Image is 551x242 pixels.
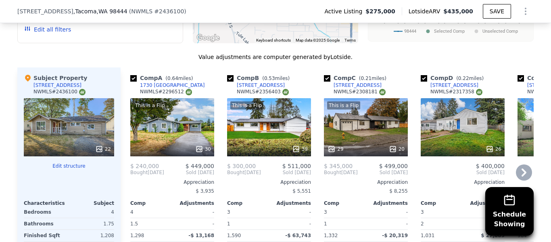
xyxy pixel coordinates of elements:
a: Open this area in Google Maps (opens a new window) [195,33,221,43]
div: 1 [324,218,364,229]
div: This is a Flip [134,101,167,109]
div: [STREET_ADDRESS] [33,82,81,88]
span: 0.22 [458,76,469,81]
span: Sold [DATE] [261,169,311,176]
text: [DATE] [484,18,500,23]
span: 1,298 [130,233,144,238]
div: NWMLS # 2317358 [430,88,482,95]
div: Comp A [130,74,196,82]
div: ( ) [129,7,186,15]
div: Bathrooms [24,218,67,229]
a: [STREET_ADDRESS] [227,82,285,88]
text: [DATE] [404,18,419,23]
span: 4 [130,209,134,215]
div: This is a Flip [327,101,360,109]
span: $ 345,000 [324,163,353,169]
span: 3 [421,209,424,215]
span: Bought [324,169,341,176]
span: $ 499,000 [379,163,408,169]
div: - [271,218,311,229]
div: - [174,218,214,229]
div: [DATE] [130,169,164,176]
button: SAVE [483,4,511,19]
div: NWMLS # 2436100 [33,88,86,95]
div: 30 [195,145,211,153]
img: NWMLS Logo [282,89,289,95]
div: Characteristics [24,200,69,206]
span: Bought [130,169,148,176]
span: ( miles) [453,76,487,81]
div: Adjustments [172,200,214,206]
a: 1730 [GEOGRAPHIC_DATA] [130,82,205,88]
div: - [367,206,408,218]
img: NWMLS Logo [186,89,192,95]
div: Comp D [421,74,487,82]
div: NWMLS # 2308181 [334,88,386,95]
span: -$ 63,743 [285,233,311,238]
div: Appreciation [227,179,311,185]
span: $ 27,089 [481,233,505,238]
div: 4 [71,206,114,218]
span: 3 [227,209,230,215]
a: [STREET_ADDRESS] [324,82,382,88]
img: NWMLS Logo [476,89,482,95]
span: Sold [DATE] [358,169,408,176]
div: 20 [389,145,405,153]
img: NWMLS Logo [379,89,386,95]
text: Unselected Comp [482,29,518,34]
span: $ 3,935 [196,188,214,194]
text: Selected Comp [434,29,465,34]
div: [DATE] [227,169,261,176]
span: $ 8,255 [389,188,408,194]
div: - [174,206,214,218]
span: Sold [DATE] [421,169,505,176]
a: [STREET_ADDRESS] [421,82,478,88]
div: - [367,218,408,229]
span: $435,000 [443,8,473,15]
div: Bedrooms [24,206,67,218]
span: 984 [518,233,527,238]
span: [STREET_ADDRESS] [17,7,73,15]
span: $ 240,000 [130,163,159,169]
div: Appreciation [130,179,214,185]
text: [DATE] [424,18,440,23]
span: Active Listing [324,7,365,15]
div: 22 [95,145,111,153]
button: Edit structure [24,163,114,169]
span: 1,332 [324,233,338,238]
div: Comp [227,200,269,206]
div: - [464,218,505,229]
span: $ 449,000 [186,163,214,169]
span: NWMLS [131,8,152,15]
div: - [271,206,311,218]
span: , WA 98444 [97,8,127,15]
span: $ 5,551 [292,188,311,194]
span: $ 300,000 [227,163,256,169]
span: Map data ©2025 Google [296,38,340,42]
button: Show Options [518,3,534,19]
span: 1,031 [421,233,434,238]
div: Subject [69,200,114,206]
text: [DATE] [444,18,459,23]
div: [STREET_ADDRESS] [334,82,382,88]
div: 1 [227,218,267,229]
span: Lotside ARV [409,7,443,15]
span: -$ 13,168 [188,233,214,238]
text: [DATE] [505,18,520,23]
div: [STREET_ADDRESS] [430,82,478,88]
button: Keyboard shortcuts [256,38,291,43]
div: Subject Property [24,74,87,82]
span: 0.21 [361,76,372,81]
div: Appreciation [421,179,505,185]
div: NWMLS # 2296512 [140,88,192,95]
img: NWMLS Logo [79,89,86,95]
span: ( miles) [259,76,293,81]
span: Sold [DATE] [164,169,214,176]
div: Comp [130,200,172,206]
span: , Tacoma [73,7,127,15]
span: Bought [227,169,244,176]
div: Adjustments [269,200,311,206]
span: # 2436100 [154,8,184,15]
div: 1.5 [130,218,171,229]
span: $ 400,000 [476,163,505,169]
